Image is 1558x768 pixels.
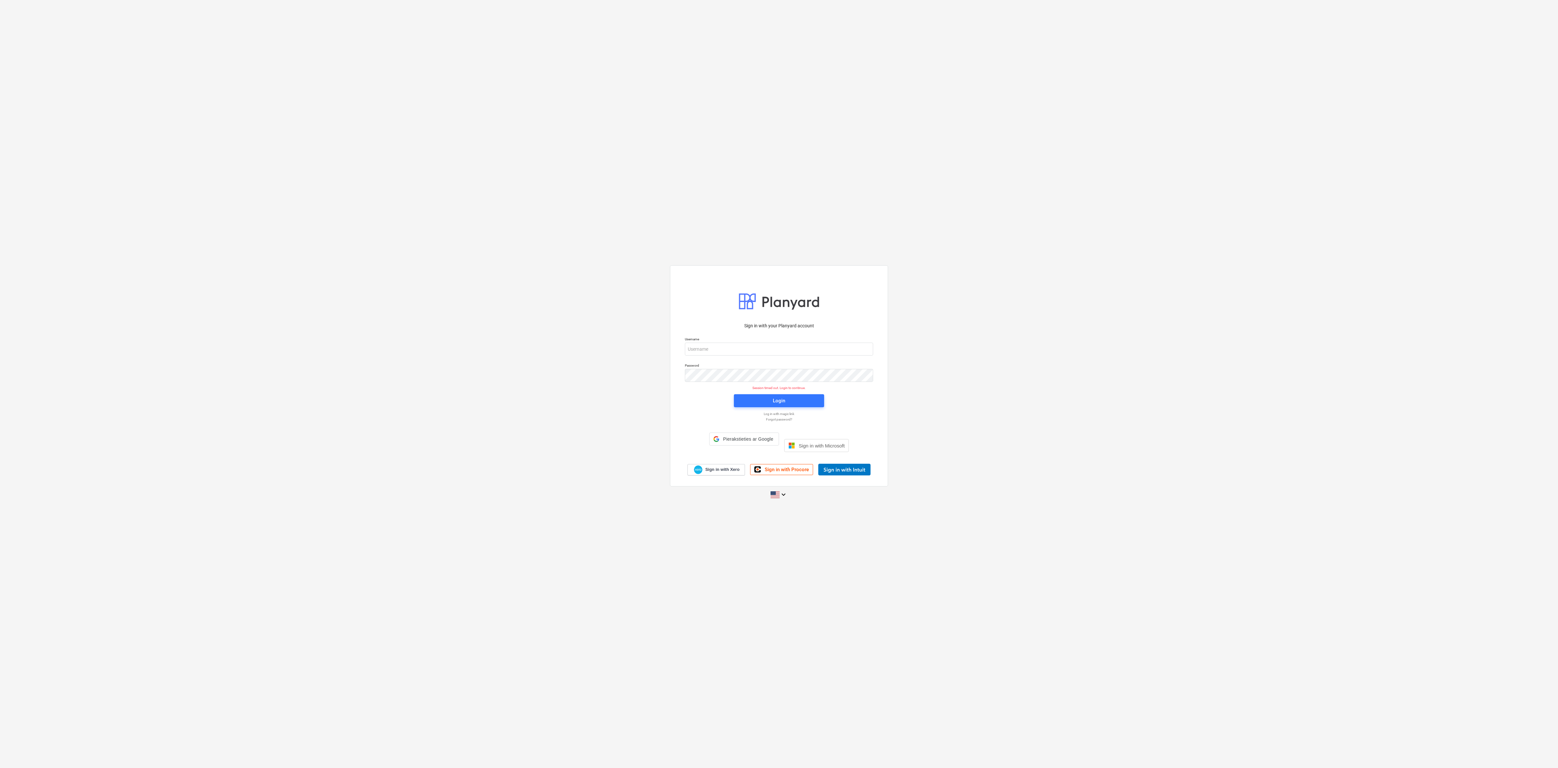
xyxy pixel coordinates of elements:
[681,386,877,390] p: Session timed out. Login to continue.
[799,443,845,448] span: Sign in with Microsoft
[788,442,795,449] img: Microsoft logo
[694,465,702,474] img: Xero logo
[750,464,813,475] a: Sign in with Procore
[687,464,745,475] a: Sign in with Xero
[682,412,876,416] a: Log in with magic link
[1526,737,1558,768] iframe: Chat Widget
[685,337,873,343] p: Username
[685,343,873,356] input: Username
[682,417,876,422] a: Forgot password?
[765,467,809,472] span: Sign in with Procore
[705,467,739,472] span: Sign in with Xero
[709,445,779,459] div: Pierakstīties ar Google kontu (tiks atvērta jauna cilne)
[709,433,779,446] div: Pierakstieties ar Google
[685,363,873,369] p: Password
[706,445,782,459] iframe: Poga Pierakstīties ar Google kontu
[685,322,873,329] p: Sign in with your Planyard account
[722,436,775,442] span: Pierakstieties ar Google
[780,491,787,498] i: keyboard_arrow_down
[773,397,785,405] div: Login
[734,394,824,407] button: Login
